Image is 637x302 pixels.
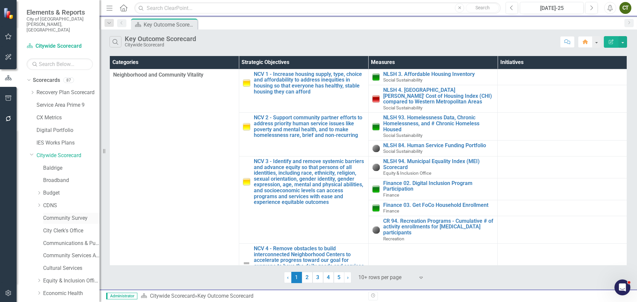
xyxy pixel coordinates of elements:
a: NCV 4 - Remove obstacles to build interconnected Neighborhood Centers to accelerate progress towa... [254,246,365,281]
a: Budget [43,189,100,197]
td: Double-Click to Edit [110,69,239,283]
a: Cultural Services [43,265,100,272]
a: NLSH 3. Affordable Housing Inventory [383,71,494,77]
a: Economic Health [43,290,100,297]
img: On Target [372,123,380,131]
a: Citywide Scorecard [36,152,100,159]
div: » [141,292,363,300]
img: Caution [243,79,250,87]
a: NLSH 84. Human Service Funding Portfolio [383,143,494,149]
button: Search [466,3,499,13]
span: Finance [383,208,399,213]
input: Search Below... [27,58,93,70]
span: Search [475,5,490,10]
a: Recovery Plan Scorecard [36,89,100,96]
span: 1 [291,272,302,283]
span: Social Sustainability [383,133,422,138]
a: NLSH 93. Homelessness Data, Chronic Homelessness, and # Chronic Homeless Housed [383,115,494,132]
img: On Target [372,73,380,81]
img: ClearPoint Strategy [3,7,15,20]
a: 2 [302,272,313,283]
a: Citywide Scorecard [27,42,93,50]
a: Finance 03. Get FoCo Household Enrollment [383,202,494,208]
button: CT [619,2,631,14]
div: Key Outcome Scorecard [125,35,196,42]
input: Search ClearPoint... [134,2,501,14]
span: Administrator [106,293,137,299]
td: Double-Click to Edit Right Click for Context Menu [239,113,368,156]
a: CX Metrics [36,114,100,122]
a: City Clerk's Office [43,227,100,235]
img: On Target [372,185,380,193]
a: CR 94. Recreation Programs - Cumulative # of activity enrollments for [MEDICAL_DATA] participants [383,218,494,236]
small: City of [GEOGRAPHIC_DATA][PERSON_NAME], [GEOGRAPHIC_DATA] [27,16,93,32]
a: Community Survey [43,214,100,222]
a: 4 [323,272,334,283]
a: Communications & Public Involvement [43,240,100,247]
a: CDNS [43,202,100,210]
span: › [347,274,349,280]
img: Caution [243,123,250,131]
span: Social Sustainability [383,149,422,154]
span: Neighborhood and Community Vitality [113,71,236,79]
td: Double-Click to Edit Right Click for Context Menu [368,85,498,113]
a: Finance 02. Digital Inclusion Program Participation [383,180,494,192]
td: Double-Click to Edit Right Click for Context Menu [239,156,368,243]
a: NCV 2 - Support community partner efforts to address priority human service issues like poverty a... [254,115,365,138]
span: ‹ [287,274,289,280]
div: 87 [63,77,74,83]
a: Scorecards [33,77,60,84]
a: NCV 1 - Increase housing supply, type, choice and affordability to address inequities in housing ... [254,71,365,94]
a: Equity & Inclusion Office [43,277,100,285]
a: IES Works Plans [36,139,100,147]
a: Citywide Scorecard [150,293,195,299]
img: Below Plan [372,95,380,103]
div: Key Outcome Scorecard [144,21,196,29]
img: Not Defined [243,259,250,267]
td: Double-Click to Edit Right Click for Context Menu [368,178,498,200]
img: No Information [372,226,380,234]
a: 3 [313,272,323,283]
iframe: Intercom live chat [614,279,630,295]
div: Citywide Scorecard [125,42,196,47]
span: Finance [383,192,399,198]
a: Broadband [43,177,100,184]
a: 5 [334,272,344,283]
img: On Target [372,204,380,212]
span: Equity & Inclusion Office [383,170,431,176]
td: Double-Click to Edit Right Click for Context Menu [239,244,368,283]
img: Caution [243,178,250,186]
div: Key Outcome Scorecard [197,293,253,299]
td: Double-Click to Edit Right Click for Context Menu [368,200,498,216]
div: [DATE]-25 [522,4,581,12]
a: Community Services Administration [43,252,100,260]
a: Baldrige [43,164,100,172]
span: Social Sustainability [383,77,422,83]
td: Double-Click to Edit Right Click for Context Menu [368,69,498,85]
button: [DATE]-25 [520,2,584,14]
td: Double-Click to Edit Right Click for Context Menu [239,69,368,113]
a: Digital Portfolio [36,127,100,134]
span: Recreation [383,236,404,241]
a: NLSH 94. Municipal Equality Index (MEI) Scorecard [383,158,494,170]
td: Double-Click to Edit Right Click for Context Menu [368,113,498,140]
span: Elements & Reports [27,8,93,16]
td: Double-Click to Edit Right Click for Context Menu [368,216,498,243]
a: Service Area Prime 9 [36,101,100,109]
span: Social Sustainability [383,105,422,110]
img: No Information [372,163,380,171]
a: NCV 3 - Identify and remove systemic barriers and advance equity so that persons of all identitie... [254,158,365,205]
td: Double-Click to Edit Right Click for Context Menu [368,156,498,178]
a: NLSH 4. [GEOGRAPHIC_DATA][PERSON_NAME]' Cost of Housing Index (CHI) compared to Western Metropoli... [383,87,494,105]
img: No Information [372,144,380,152]
td: Double-Click to Edit Right Click for Context Menu [368,140,498,156]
